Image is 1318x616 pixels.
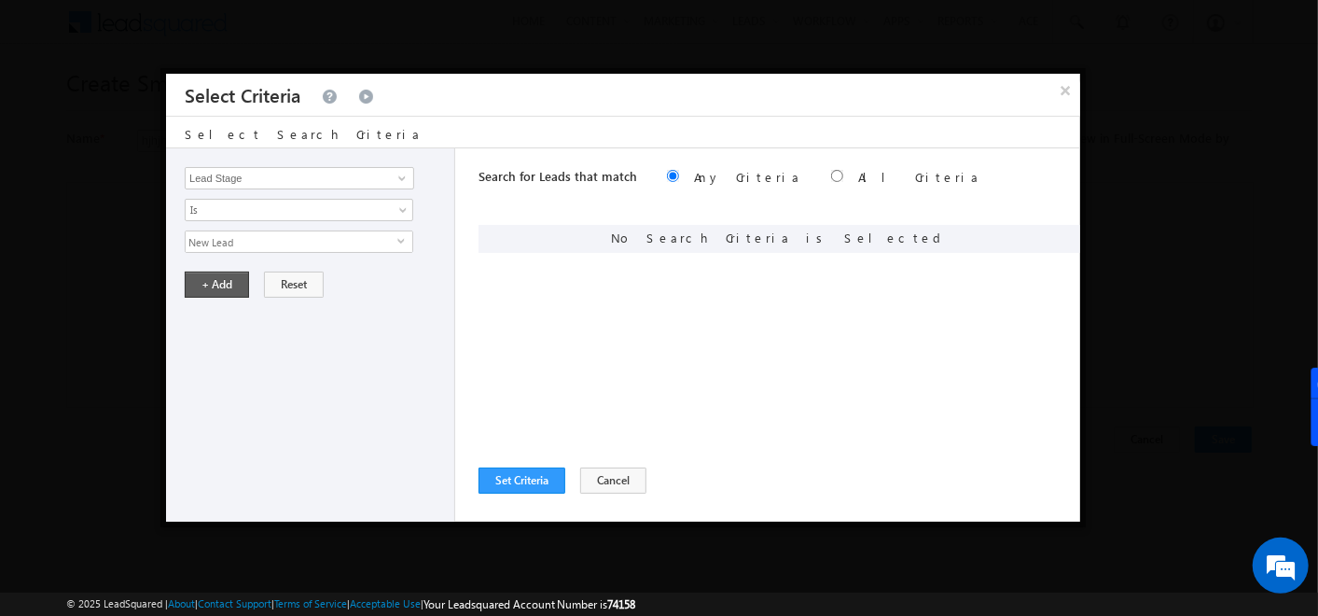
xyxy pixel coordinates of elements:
span: select [397,236,412,245]
input: Type to Search [185,167,414,189]
a: Acceptable Use [350,597,421,609]
span: 74158 [608,597,636,611]
a: Contact Support [198,597,271,609]
div: Minimize live chat window [306,9,351,54]
button: Cancel [580,468,646,494]
em: Start Chat [254,480,339,505]
img: d_60004797649_company_0_60004797649 [32,98,78,122]
div: New Lead [185,231,413,253]
a: Terms of Service [274,597,347,609]
label: Any Criteria [694,169,801,185]
button: × [1050,74,1080,106]
a: Is [185,199,413,221]
span: New Lead [186,231,397,252]
button: + Add [185,272,249,298]
div: Chat with us now [97,98,313,122]
button: Reset [264,272,324,298]
span: Select Search Criteria [185,126,422,142]
h3: Select Criteria [185,74,300,116]
label: All Criteria [858,169,980,185]
div: No Search Criteria is Selected [479,225,1080,253]
a: About [168,597,195,609]
button: Set Criteria [479,468,565,494]
span: Is [186,202,388,218]
span: Your Leadsquared Account Number is [423,597,636,611]
span: © 2025 LeadSquared | | | | | [66,595,636,613]
textarea: Type your message and hit 'Enter' [24,173,340,465]
span: Search for Leads that match [479,169,637,185]
a: Show All Items [388,169,411,188]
